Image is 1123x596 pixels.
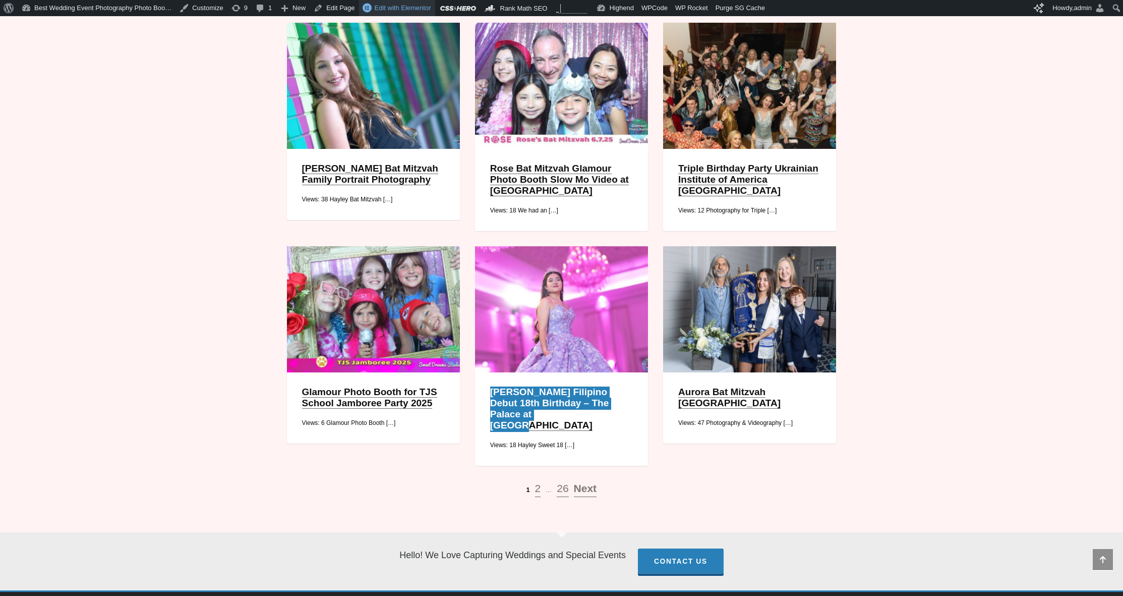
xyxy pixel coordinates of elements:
[375,4,431,12] span: Edit with Elementor
[1074,4,1092,12] span: admin
[490,440,633,451] div: Views: 18 Hayley Sweet 18 […]
[558,12,559,13] span: 1 post view
[500,5,548,12] span: Rank Math SEO
[490,163,629,196] a: Rose Bat Mitzvah Glamour Photo Booth Slow Mo Video at [GEOGRAPHIC_DATA]
[556,12,557,13] span: 1 post view
[557,481,568,497] a: 26
[535,482,541,494] span: 2
[638,549,724,574] a: Contact Us
[535,481,541,497] a: 2
[302,194,445,205] div: Views: 38 Hayley Bat Mitzvah […]
[678,205,821,216] div: Views: 12 Photography for Triple […]
[560,4,561,13] span: 4 post views
[490,387,609,431] a: [PERSON_NAME] Filipino Debut 18th Birthday – The Palace at [GEOGRAPHIC_DATA]
[557,482,568,494] span: 26
[678,387,781,409] a: Aurora Bat Mitzvah [GEOGRAPHIC_DATA]
[557,12,558,13] span: 1 post view
[678,417,821,428] div: Views: 47 Photography & Videography […]
[546,486,552,495] span: …
[302,417,445,428] div: Views: 6 Glamour Photo Booth […]
[574,482,597,494] span: Next
[399,550,626,560] font: Hello! We Love Capturing Weddings and Special Events
[490,205,633,216] div: Views: 18 We had an […]
[302,163,438,185] a: [PERSON_NAME] Bat Mitzvah Family Portrait Photography
[574,481,597,497] a: Next
[526,486,530,494] span: 1
[302,387,437,409] a: Glamour Photo Booth for TJS School Jamboree Party 2025
[678,163,818,196] a: Triple Birthday Party Ukrainian Institute of America [GEOGRAPHIC_DATA]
